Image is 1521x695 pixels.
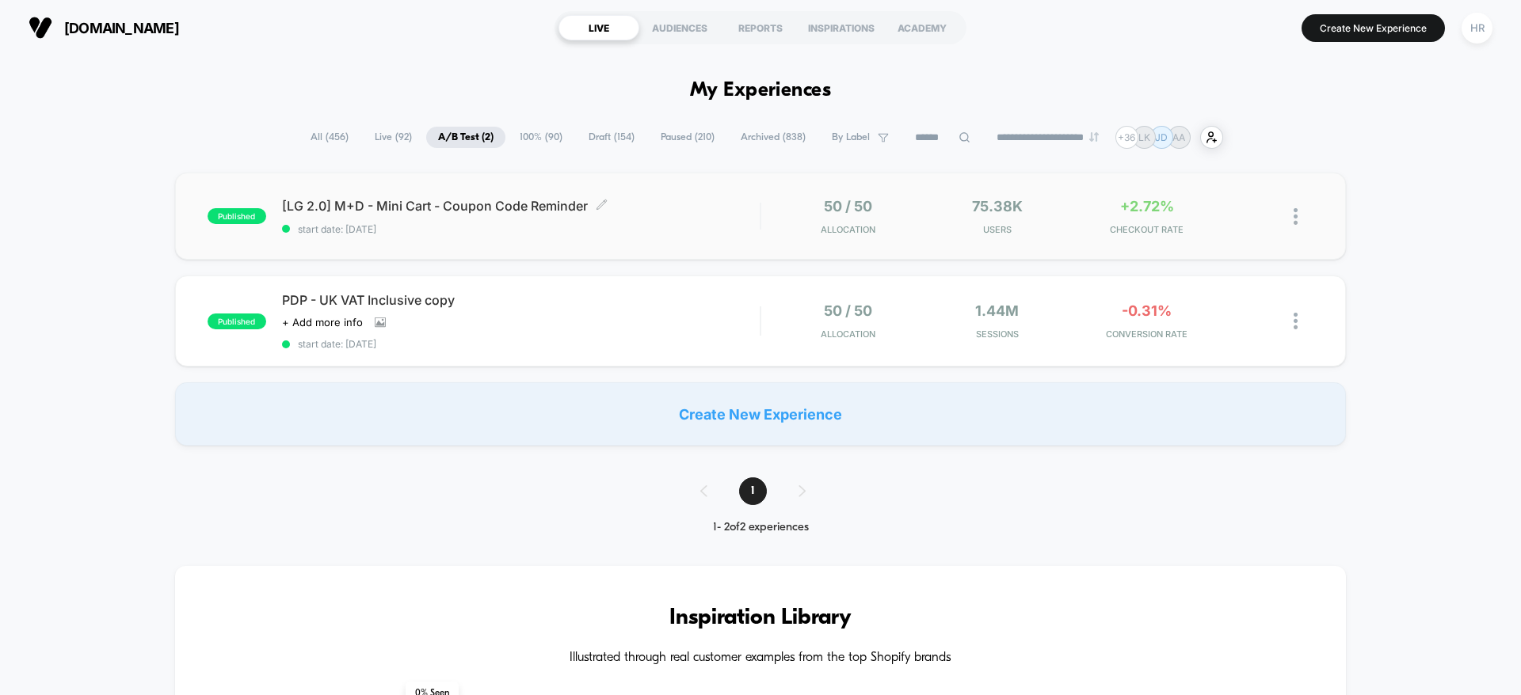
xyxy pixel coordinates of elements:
[282,198,760,214] span: [LG 2.0] M+D - Mini Cart - Coupon Code Reminder
[1120,198,1174,215] span: +2.72%
[208,208,266,224] span: published
[832,131,870,143] span: By Label
[426,127,505,148] span: A/B Test ( 2 )
[927,329,1069,340] span: Sessions
[175,382,1346,446] div: Create New Experience
[927,224,1069,235] span: Users
[801,15,882,40] div: INSPIRATIONS
[558,15,639,40] div: LIVE
[975,302,1019,319] span: 1.44M
[282,338,760,350] span: start date: [DATE]
[282,292,760,308] span: PDP - UK VAT Inclusive copy
[824,302,872,319] span: 50 / 50
[1076,224,1218,235] span: CHECKOUT RATE
[824,198,872,215] span: 50 / 50
[299,127,360,148] span: All ( 456 )
[739,477,767,505] span: 1
[729,127,818,148] span: Archived ( 838 )
[363,127,424,148] span: Live ( 92 )
[821,329,875,340] span: Allocation
[1089,132,1099,142] img: end
[1462,13,1492,44] div: HR
[1294,208,1298,225] img: close
[1115,126,1138,149] div: + 36
[720,15,801,40] div: REPORTS
[639,15,720,40] div: AUDIENCES
[508,127,574,148] span: 100% ( 90 )
[282,316,363,329] span: + Add more info
[208,313,266,329] span: published
[29,16,52,40] img: Visually logo
[1457,12,1497,44] button: HR
[1172,131,1185,143] p: AA
[577,127,646,148] span: Draft ( 154 )
[690,79,832,102] h1: My Experiences
[24,15,184,40] button: [DOMAIN_NAME]
[282,223,760,235] span: start date: [DATE]
[684,521,837,534] div: 1 - 2 of 2 experiences
[972,198,1023,215] span: 75.38k
[821,224,875,235] span: Allocation
[1302,14,1445,42] button: Create New Experience
[1138,131,1150,143] p: LK
[1122,302,1172,319] span: -0.31%
[223,651,1298,666] h4: Illustrated through real customer examples from the top Shopify brands
[1076,329,1218,340] span: CONVERSION RATE
[1294,313,1298,329] img: close
[649,127,726,148] span: Paused ( 210 )
[1155,131,1168,143] p: JD
[223,606,1298,631] h3: Inspiration Library
[882,15,963,40] div: ACADEMY
[64,20,179,36] span: [DOMAIN_NAME]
